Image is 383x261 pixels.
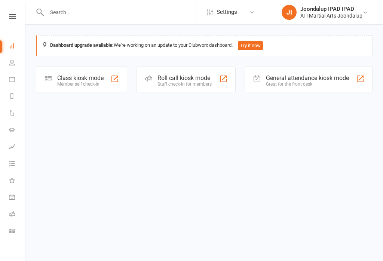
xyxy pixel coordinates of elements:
a: Roll call kiosk mode [9,206,26,223]
input: Search... [45,7,196,18]
a: People [9,55,26,72]
div: We're working on an update to your Clubworx dashboard. [36,35,373,56]
div: General attendance kiosk mode [266,74,349,82]
a: General attendance kiosk mode [9,190,26,206]
a: Reports [9,89,26,105]
a: Class kiosk mode [9,223,26,240]
div: JI [282,5,297,20]
a: What's New [9,173,26,190]
div: Staff check-in for members [157,82,212,87]
a: Dashboard [9,38,26,55]
div: Joondalup IPAD IPAD [300,6,362,12]
button: Try it now [238,41,263,50]
div: Member self check-in [57,82,104,87]
a: Calendar [9,72,26,89]
div: ATI Martial Arts Joondalup [300,12,362,19]
div: Roll call kiosk mode [157,74,212,82]
div: Great for the front desk [266,82,349,87]
span: Settings [217,4,237,21]
a: Assessments [9,139,26,156]
strong: Dashboard upgrade available: [50,42,114,48]
div: Class kiosk mode [57,74,104,82]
